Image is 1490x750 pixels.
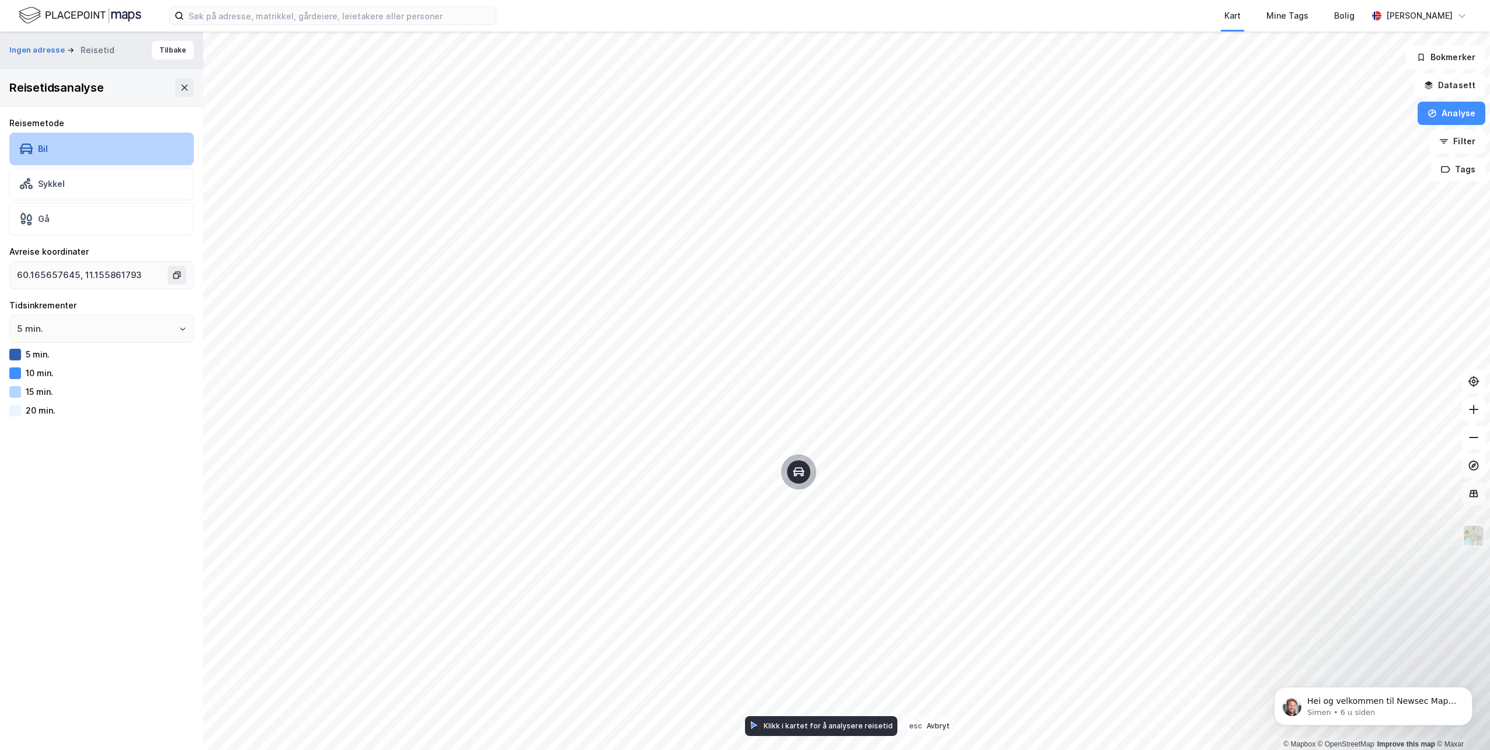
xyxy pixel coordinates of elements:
a: OpenStreetMap [1318,740,1374,748]
div: Reisetid [81,43,114,57]
div: Tidsinkrementer [9,298,194,312]
button: Bokmerker [1407,46,1485,69]
iframe: Intercom notifications melding [1256,662,1490,744]
button: Tags [1431,158,1485,181]
button: Filter [1429,130,1485,153]
button: Open [178,324,187,334]
button: Tilbake [152,41,194,60]
a: Improve this map [1377,740,1435,748]
div: Reisemetode [9,116,194,130]
div: 10 min. [26,368,54,378]
div: 15 min. [26,387,53,397]
div: Gå [38,214,50,224]
img: Z [1463,525,1485,547]
input: Klikk i kartet for å velge avreisested [10,262,170,289]
div: Sykkel [38,179,65,189]
div: Avbryt [927,721,950,730]
div: [PERSON_NAME] [1386,9,1453,23]
div: Reisetidsanalyse [9,78,104,97]
div: Bil [38,144,48,154]
button: Datasett [1414,74,1485,97]
img: logo.f888ab2527a4732fd821a326f86c7f29.svg [19,5,141,26]
div: esc [907,720,924,731]
div: Bolig [1334,9,1355,23]
button: Analyse [1418,102,1485,125]
div: Klikk i kartet for å analysere reisetid [764,721,893,730]
div: Mine Tags [1266,9,1308,23]
div: Map marker [787,460,810,484]
div: 5 min. [26,349,50,359]
input: ClearOpen [10,315,193,342]
div: Avreise koordinater [9,245,194,259]
div: Kart [1224,9,1241,23]
a: Mapbox [1283,740,1315,748]
div: 20 min. [26,405,55,415]
input: Søk på adresse, matrikkel, gårdeiere, leietakere eller personer [184,7,496,25]
button: Ingen adresse [9,44,67,56]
